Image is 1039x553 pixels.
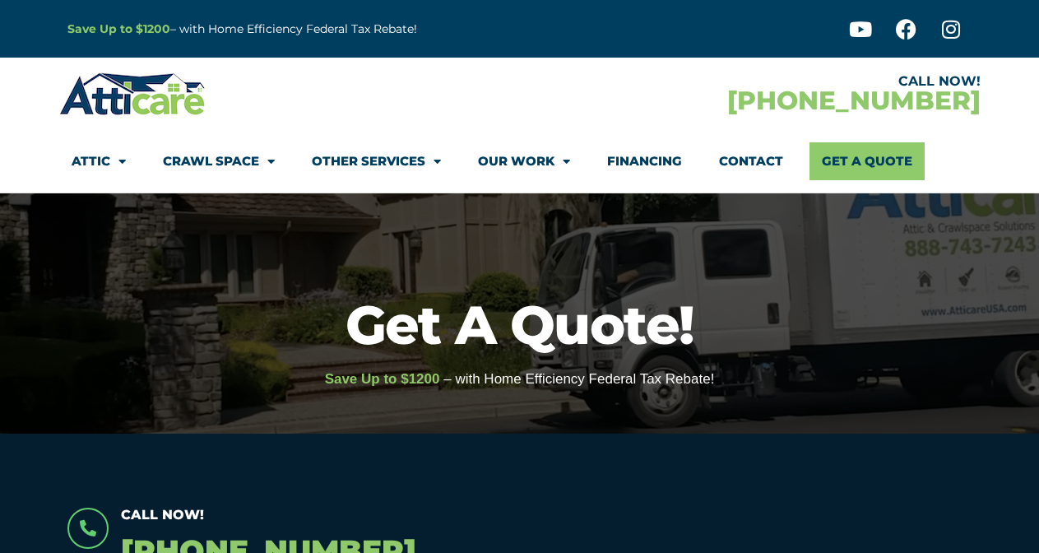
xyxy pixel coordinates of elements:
nav: Menu [72,142,968,180]
div: CALL NOW! [520,75,981,88]
span: – with Home Efficiency Federal Tax Rebate! [443,371,714,387]
span: Save Up to $1200 [325,371,440,387]
span: Call Now! [121,507,204,523]
a: Save Up to $1200 [67,21,170,36]
a: Financing [607,142,682,180]
a: Our Work [478,142,570,180]
a: Get A Quote [809,142,925,180]
a: Other Services [312,142,441,180]
a: Crawl Space [163,142,275,180]
a: Contact [719,142,783,180]
a: Attic [72,142,126,180]
p: – with Home Efficiency Federal Tax Rebate! [67,20,601,39]
h1: Get A Quote! [8,298,1031,351]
